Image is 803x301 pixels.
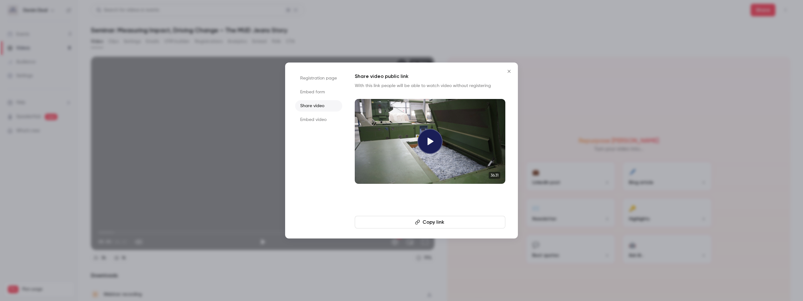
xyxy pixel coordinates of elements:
button: Close [503,65,515,78]
a: 36:31 [355,99,505,184]
h1: Share video public link [355,73,505,80]
p: With this link people will be able to watch video without registering [355,83,505,89]
button: Copy link [355,216,505,228]
li: Share video [295,100,342,112]
li: Embed video [295,114,342,125]
li: Registration page [295,73,342,84]
li: Embed form [295,86,342,98]
span: 36:31 [489,172,500,179]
